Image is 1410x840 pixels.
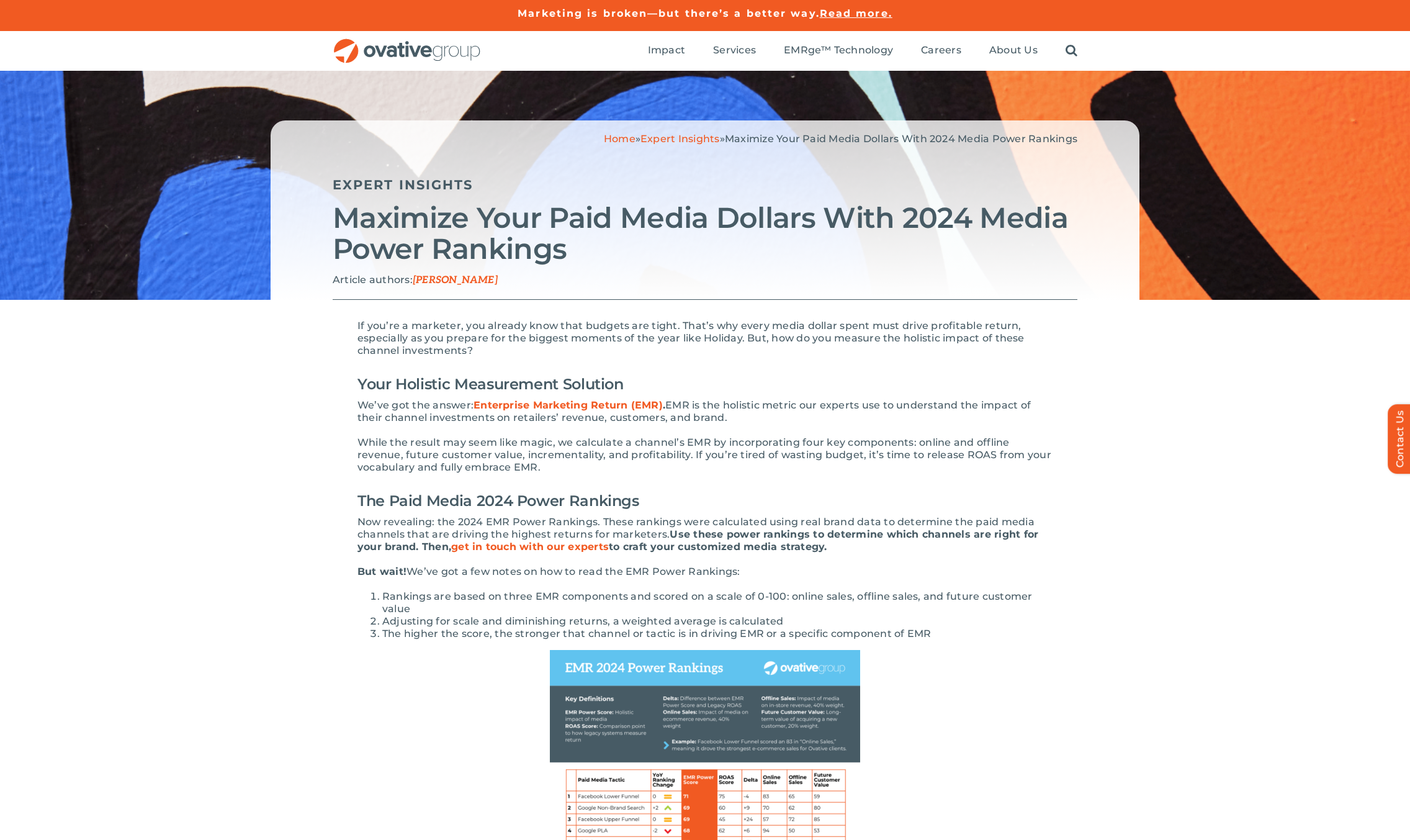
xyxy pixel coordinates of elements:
[382,590,1053,615] li: Rankings are based on three EMR components and scored on a scale of 0-100: online sales, offline ...
[784,44,893,56] span: EMRge™ Technology
[648,44,685,58] a: Impact
[604,133,635,145] a: Home
[713,44,756,58] a: Services
[333,274,1077,287] p: Article authors:
[357,566,1053,578] p: We’ve got a few notes on how to read the EMR Power Rankings:
[357,528,1038,553] strong: Use these power rankings to determine which channels are right for your brand. Then, to craft you...
[989,44,1038,58] a: About Us
[333,177,474,192] a: Expert Insights
[640,133,720,145] a: Expert Insights
[989,44,1038,56] span: About Us
[333,37,482,49] a: OG_Full_horizontal_RGB
[1066,44,1077,58] a: Search
[357,486,1053,516] h2: The Paid Media 2024 Power Rankings
[725,133,1077,145] span: Maximize Your Paid Media Dollars With 2024 Media Power Rankings
[474,399,665,411] strong: .
[451,541,609,553] a: get in touch with our experts
[357,566,406,577] strong: But wait!
[333,202,1077,264] h2: Maximize Your Paid Media Dollars With 2024 Media Power Rankings
[713,44,756,56] span: Services
[921,44,961,56] span: Careers
[382,628,1053,640] li: The higher the score, the stronger that channel or tactic is in driving EMR or a specific compone...
[921,44,961,58] a: Careers
[357,320,1053,357] p: If you’re a marketer, you already know that budgets are tight. That’s why every media dollar spen...
[357,516,1053,553] p: Now revealing: the 2024 EMR Power Rankings. These rankings were calculated using real brand data ...
[820,7,892,19] a: Read more.
[784,44,893,58] a: EMRge™ Technology
[474,399,663,411] a: Enterprise Marketing Return (EMR)
[357,436,1053,474] p: While the result may seem like magic, we calculate a channel’s EMR by incorporating four key comp...
[413,274,498,286] span: [PERSON_NAME]
[648,31,1077,71] nav: Menu
[382,615,1053,628] li: Adjusting for scale and diminishing returns, a weighted average is calculated
[518,7,820,19] a: Marketing is broken—but there’s a better way.
[604,133,1077,145] span: » »
[357,399,1053,424] p: We’ve got the answer: EMR is the holistic metric our experts use to understand the impact of thei...
[648,44,685,56] span: Impact
[357,369,1053,399] h2: Your Holistic Measurement Solution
